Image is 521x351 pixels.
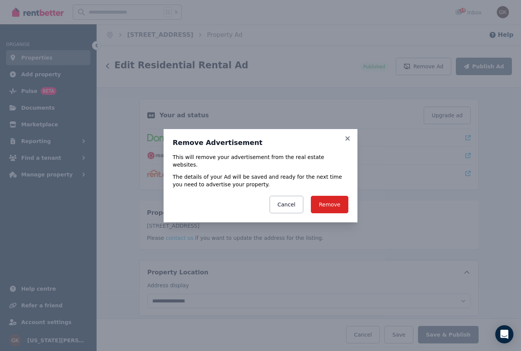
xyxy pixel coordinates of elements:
h3: Remove Advertisement [173,138,348,147]
button: Remove [311,196,348,213]
p: The details of your Ad will be saved and ready for the next time you need to advertise your prope... [173,173,348,188]
div: Open Intercom Messenger [495,325,513,343]
p: This will remove your advertisement from the real estate websites. [173,153,348,168]
button: Cancel [270,196,303,213]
